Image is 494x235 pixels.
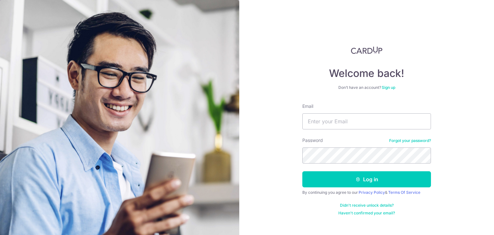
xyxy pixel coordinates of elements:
[351,46,382,54] img: CardUp Logo
[340,203,394,208] a: Didn't receive unlock details?
[302,67,431,80] h4: Welcome back!
[389,138,431,143] a: Forgot your password?
[302,113,431,129] input: Enter your Email
[359,190,385,195] a: Privacy Policy
[302,137,323,144] label: Password
[302,171,431,187] button: Log in
[302,85,431,90] div: Don’t have an account?
[302,190,431,195] div: By continuing you agree to our &
[338,211,395,216] a: Haven't confirmed your email?
[388,190,420,195] a: Terms Of Service
[382,85,395,90] a: Sign up
[302,103,313,109] label: Email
